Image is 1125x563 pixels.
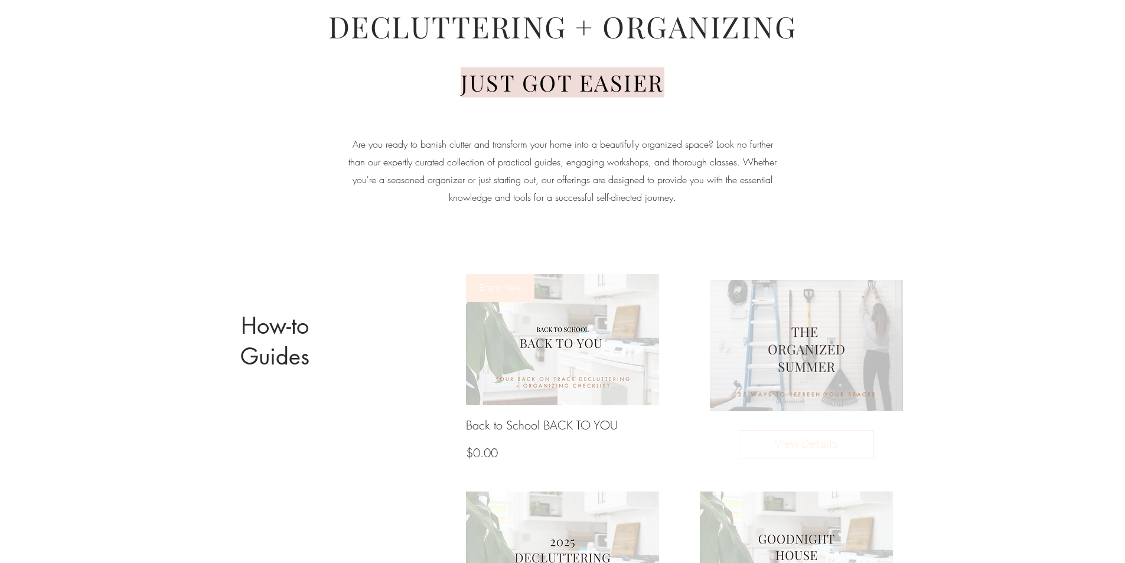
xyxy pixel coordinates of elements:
[461,67,664,97] span: JUST GOT EASIER
[466,417,618,434] h3: Back to School BACK TO YOU
[466,274,659,405] img: Back to School BACK TO YOU
[466,445,498,461] span: $0.00
[466,274,659,472] a: Back to School BACK TO YOUBack to School BACK TO YOU$0.00
[466,274,534,302] span: Brand New
[348,138,777,203] span: Are you ready to banish clutter and transform your home into a beautifully organized space? Look ...
[739,430,874,458] button: View Details
[328,6,797,46] span: DECLUTTERING + ORGANIZING
[749,435,864,453] span: View Details
[710,280,903,478] a: The Organized SummerView Details
[240,311,309,371] span: How-to Guides
[703,275,909,416] img: The Organized Summer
